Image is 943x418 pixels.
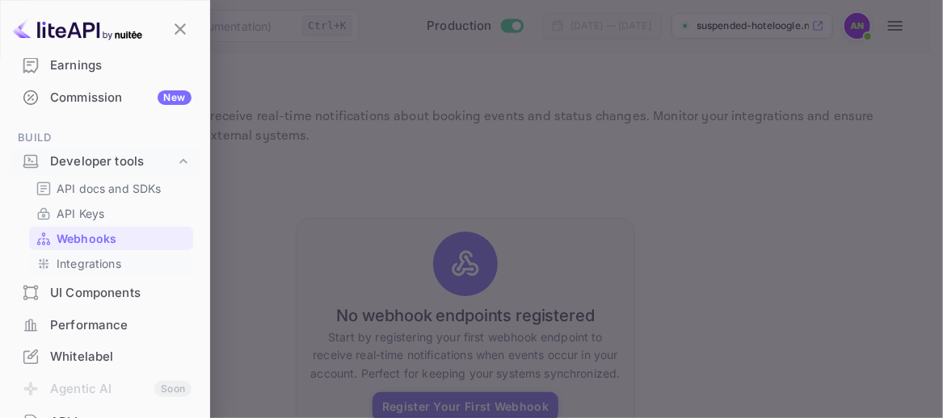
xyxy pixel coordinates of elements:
[10,341,200,371] a: Whitelabel
[10,148,200,176] div: Developer tools
[50,89,192,107] div: Commission
[10,310,200,340] a: Performance
[10,278,200,307] a: UI Components
[29,252,193,275] div: Integrations
[10,82,200,114] div: CommissionNew
[50,316,192,335] div: Performance
[13,16,142,42] img: LiteAPI logo
[158,90,192,105] div: New
[36,230,187,247] a: Webhooks
[57,180,162,197] p: API docs and SDKs
[50,284,192,303] div: UI Components
[57,230,116,247] p: Webhooks
[10,310,200,341] div: Performance
[50,348,192,366] div: Whitelabel
[10,278,200,309] div: UI Components
[10,50,200,82] div: Earnings
[50,56,192,75] div: Earnings
[29,227,193,250] div: Webhooks
[50,153,175,171] div: Developer tools
[36,255,187,272] a: Integrations
[10,129,200,147] span: Build
[29,202,193,225] div: API Keys
[57,255,121,272] p: Integrations
[10,50,200,80] a: Earnings
[36,205,187,222] a: API Keys
[29,177,193,200] div: API docs and SDKs
[10,82,200,112] a: CommissionNew
[36,180,187,197] a: API docs and SDKs
[10,341,200,373] div: Whitelabel
[57,205,104,222] p: API Keys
